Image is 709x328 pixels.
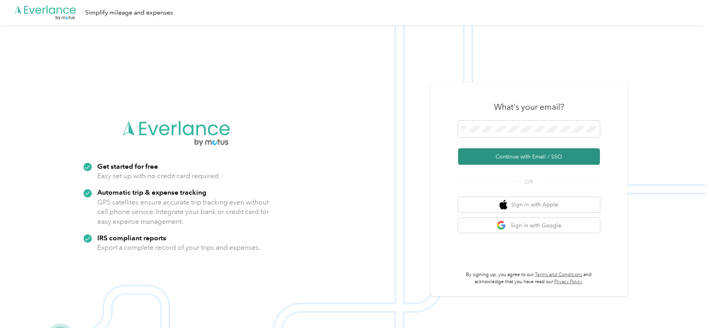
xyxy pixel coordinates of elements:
p: GPS satellites ensure accurate trip tracking even without cell phone service. Integrate your bank... [97,197,269,227]
iframe: Everlance-gr Chat Button Frame [665,284,709,328]
strong: IRS compliant reports [97,234,166,242]
strong: Automatic trip & expense tracking [97,188,206,196]
button: google logoSign in with Google [458,218,600,233]
span: OR [515,178,543,186]
strong: Get started for free [97,162,158,170]
a: Privacy Policy [554,279,582,285]
img: apple logo [499,200,507,210]
button: apple logoSign in with Apple [458,197,600,212]
div: Simplify mileage and expenses [85,8,173,18]
p: Export a complete record of your trips and expenses. [97,243,260,252]
img: google logo [497,221,507,230]
p: By signing up, you agree to our and acknowledge that you have read our . [458,271,600,285]
h3: What's your email? [494,101,564,112]
a: Terms and Conditions [535,272,582,278]
button: Continue with Email / SSO [458,148,600,165]
p: Easy set up with no credit card required [97,171,219,181]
